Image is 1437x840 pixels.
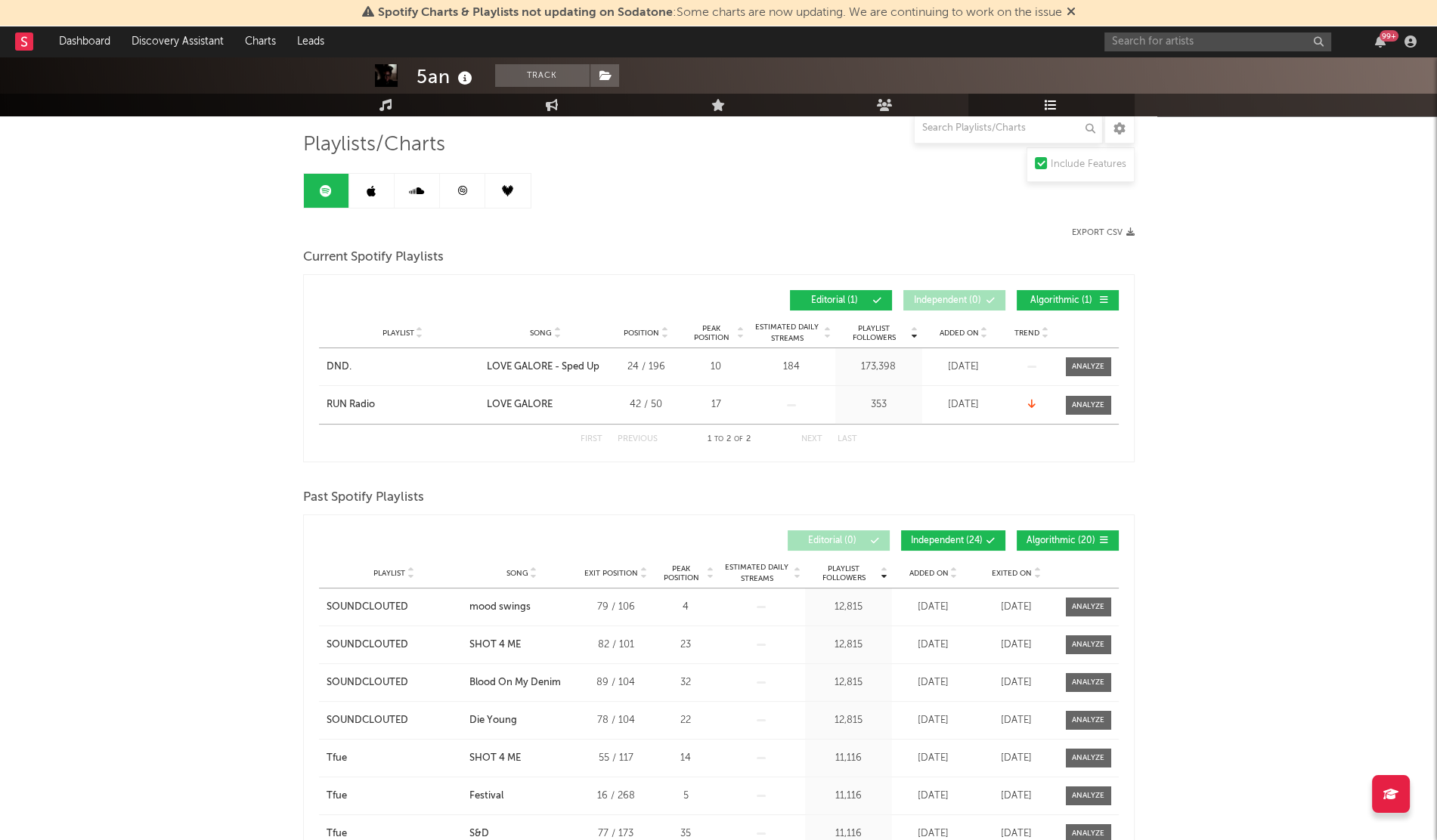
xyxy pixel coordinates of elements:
[327,675,408,690] div: SOUNDCLOUTED
[469,600,531,615] div: mood swings
[658,638,714,653] div: 23
[1017,530,1119,551] button: Algorithmic(20)
[487,360,599,375] div: LOVE GALORE - Sped Up
[838,435,857,443] button: Last
[618,435,658,443] button: Previous
[800,296,869,305] span: Editorial ( 1 )
[909,569,949,578] span: Added On
[926,397,1002,412] div: [DATE]
[469,638,574,653] a: SHOT 4 ME
[896,713,971,728] div: [DATE]
[979,675,1055,690] div: [DATE]
[714,436,723,443] span: to
[612,360,680,375] div: 24 / 196
[658,713,714,728] div: 22
[1027,536,1096,545] span: Algorithmic ( 20 )
[506,569,528,578] span: Song
[327,751,347,766] div: Tfue
[469,789,503,804] div: Festival
[1104,32,1331,51] input: Search for artists
[327,360,479,375] a: DND.
[896,751,971,766] div: [DATE]
[658,751,714,766] div: 14
[1380,30,1398,42] div: 99 +
[469,789,574,804] a: Festival
[896,638,971,653] div: [DATE]
[327,713,463,728] a: SOUNDCLOUTED
[801,435,822,443] button: Next
[303,249,444,267] span: Current Spotify Playlists
[940,329,979,338] span: Added On
[734,436,743,443] span: of
[612,397,680,412] div: 42 / 50
[1014,329,1039,338] span: Trend
[658,789,714,804] div: 5
[234,26,286,57] a: Charts
[581,435,602,443] button: First
[839,324,909,342] span: Playlist Followers
[979,789,1055,804] div: [DATE]
[582,751,650,766] div: 55 / 117
[469,713,574,728] a: Die Young
[469,675,574,690] a: Blood On My Denim
[582,789,650,804] div: 16 / 268
[303,489,424,507] span: Past Spotify Playlists
[327,638,463,653] a: SOUNDCLOUTED
[469,751,521,766] div: SHOT 4 ME
[624,329,659,338] span: Position
[688,324,736,342] span: Peak Position
[809,675,888,690] div: 12,815
[327,397,375,412] div: RUN Radio
[896,675,971,690] div: [DATE]
[327,638,408,653] div: SOUNDCLOUTED
[901,530,1005,551] button: Independent(24)
[327,789,347,804] div: Tfue
[658,675,714,690] div: 32
[121,26,234,57] a: Discovery Assistant
[979,600,1055,615] div: [DATE]
[327,713,408,728] div: SOUNDCLOUTED
[926,360,1002,375] div: [DATE]
[979,751,1055,766] div: [DATE]
[979,713,1055,728] div: [DATE]
[752,360,832,375] div: 184
[530,329,552,338] span: Song
[790,290,892,310] button: Editorial(1)
[378,7,1062,19] span: : Some charts are now updating. We are continuing to work on the issue
[911,536,983,545] span: Independent ( 24 )
[896,600,971,615] div: [DATE]
[327,751,463,766] a: Tfue
[1027,296,1096,305] span: Algorithmic ( 1 )
[327,789,463,804] a: Tfue
[327,360,352,375] div: DND.
[286,26,335,57] a: Leads
[809,713,888,728] div: 12,815
[327,600,408,615] div: SOUNDCLOUTED
[913,296,983,305] span: Independent ( 0 )
[809,638,888,653] div: 12,815
[788,530,890,551] button: Editorial(0)
[373,569,405,578] span: Playlist
[417,64,476,89] div: 5an
[469,713,517,728] div: Die Young
[1051,156,1126,174] div: Include Features
[903,290,1005,310] button: Independent(0)
[382,329,414,338] span: Playlist
[809,564,879,582] span: Playlist Followers
[688,431,771,449] div: 1 2 2
[469,638,521,653] div: SHOT 4 ME
[495,64,590,87] button: Track
[688,397,745,412] div: 17
[1067,7,1076,19] span: Dismiss
[582,600,650,615] div: 79 / 106
[839,360,918,375] div: 173,398
[582,713,650,728] div: 78 / 104
[469,675,561,690] div: Blood On My Denim
[722,562,792,585] span: Estimated Daily Streams
[658,564,705,582] span: Peak Position
[582,675,650,690] div: 89 / 104
[752,322,822,344] span: Estimated Daily Streams
[797,536,867,545] span: Editorial ( 0 )
[979,638,1055,653] div: [DATE]
[809,600,888,615] div: 12,815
